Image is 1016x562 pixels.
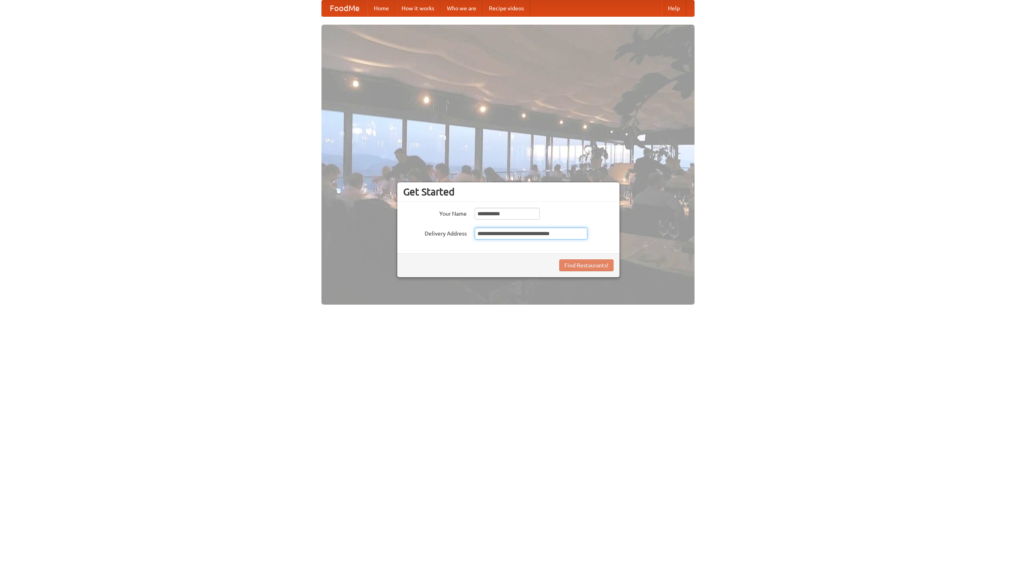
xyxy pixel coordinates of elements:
a: How it works [395,0,441,16]
label: Your Name [403,208,467,218]
a: Home [368,0,395,16]
a: Who we are [441,0,483,16]
button: Find Restaurants! [559,259,614,271]
a: Recipe videos [483,0,530,16]
h3: Get Started [403,186,614,198]
label: Delivery Address [403,228,467,238]
a: Help [662,0,686,16]
a: FoodMe [322,0,368,16]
